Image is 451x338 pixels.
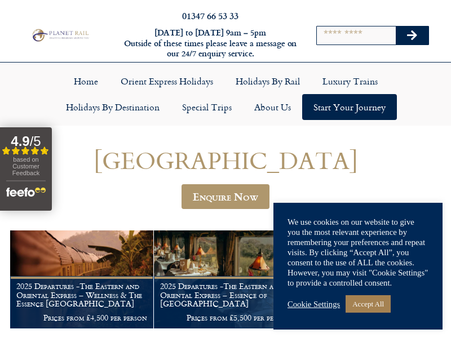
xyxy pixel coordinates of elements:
a: Luxury Trains [311,68,389,94]
p: Prices from £5,500 per person [160,313,291,322]
a: 2025 Departures -The Eastern and Oriental Express – Essence of [GEOGRAPHIC_DATA] Prices from £5,5... [154,230,298,329]
a: Holidays by Destination [55,94,171,120]
h1: 2025 Departures -The Eastern and Oriental Express – Wellness & The Essence [GEOGRAPHIC_DATA] [16,282,147,308]
a: About Us [243,94,302,120]
h6: [DATE] to [DATE] 9am – 5pm Outside of these times please leave a message on our 24/7 enquiry serv... [123,28,298,59]
a: 2025 Departures -The Eastern and Oriental Express – Wellness & The Essence [GEOGRAPHIC_DATA] Pric... [10,230,154,329]
h1: 2025 Departures -The Eastern and Oriental Express – Essence of [GEOGRAPHIC_DATA] [160,282,291,308]
a: 01347 66 53 33 [182,9,238,22]
p: Prices from £4,500 per person [16,313,147,322]
nav: Menu [6,68,445,120]
a: Enquire Now [182,184,269,209]
a: Special Trips [171,94,243,120]
a: Start your Journey [302,94,397,120]
h1: [GEOGRAPHIC_DATA] [10,147,441,174]
img: Planet Rail Train Holidays Logo [30,28,90,42]
div: We use cookies on our website to give you the most relevant experience by remembering your prefer... [288,217,428,288]
a: Home [63,68,109,94]
a: Orient Express Holidays [109,68,224,94]
a: Accept All [346,295,391,313]
a: Holidays by Rail [224,68,311,94]
a: Cookie Settings [288,299,340,309]
button: Search [396,26,428,45]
